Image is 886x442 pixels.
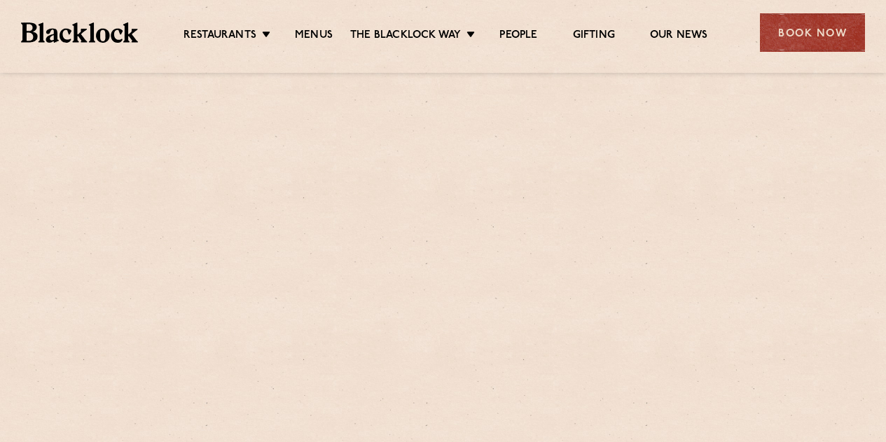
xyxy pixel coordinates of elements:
div: Book Now [760,13,865,52]
a: Our News [650,29,708,44]
a: Gifting [573,29,615,44]
a: Menus [295,29,333,44]
a: The Blacklock Way [350,29,461,44]
a: Restaurants [184,29,256,44]
a: People [499,29,537,44]
img: BL_Textured_Logo-footer-cropped.svg [21,22,138,42]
